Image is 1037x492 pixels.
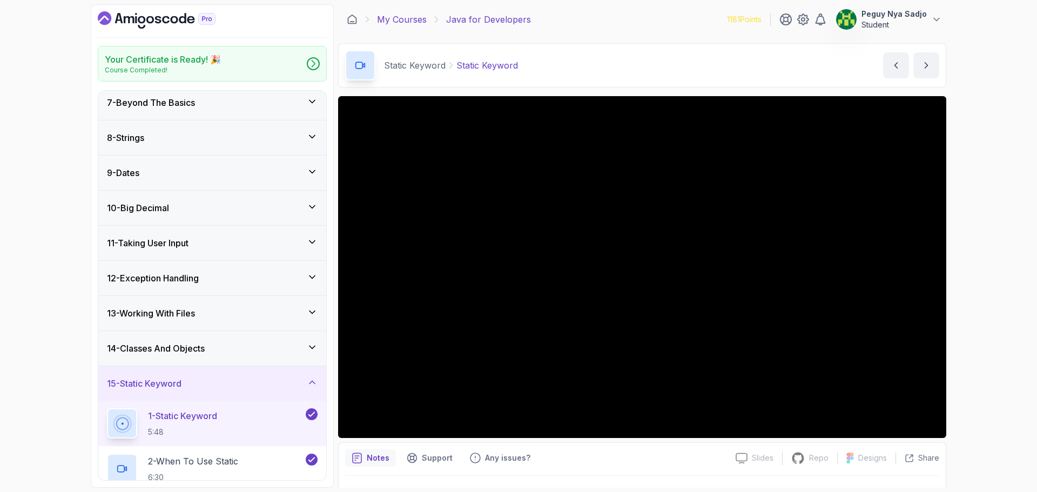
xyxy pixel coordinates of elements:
button: 15-Static Keyword [98,366,326,401]
button: 9-Dates [98,156,326,190]
img: user profile image [836,9,857,30]
p: Designs [858,453,887,463]
h2: Your Certificate is Ready! 🎉 [105,53,221,66]
button: 8-Strings [98,120,326,155]
a: Dashboard [98,11,240,29]
button: 14-Classes And Objects [98,331,326,366]
button: notes button [345,449,396,467]
p: Static Keyword [384,59,446,72]
p: Support [422,453,453,463]
button: Support button [400,449,459,467]
a: My Courses [377,13,427,26]
button: 10-Big Decimal [98,191,326,225]
p: Java for Developers [446,13,531,26]
h3: 15 - Static Keyword [107,377,181,390]
p: Peguy Nya Sadjo [861,9,927,19]
p: 2 - When To Use Static [148,455,238,468]
button: previous content [883,52,909,78]
button: 7-Beyond The Basics [98,85,326,120]
h3: 12 - Exception Handling [107,272,199,285]
button: user profile imagePeguy Nya SadjoStudent [836,9,942,30]
iframe: 1 - Static Keyword [338,96,946,438]
button: Share [895,453,939,463]
a: Dashboard [347,14,358,25]
p: Slides [752,453,773,463]
p: Share [918,453,939,463]
p: 1181 Points [727,14,762,25]
p: Student [861,19,927,30]
button: 12-Exception Handling [98,261,326,295]
a: Your Certificate is Ready! 🎉Course Completed! [98,46,327,82]
p: Static Keyword [456,59,518,72]
button: Feedback button [463,449,537,467]
button: 13-Working With Files [98,296,326,331]
p: 1 - Static Keyword [148,409,217,422]
h3: 7 - Beyond The Basics [107,96,195,109]
p: Notes [367,453,389,463]
p: 6:30 [148,472,238,483]
p: Any issues? [485,453,530,463]
h3: 10 - Big Decimal [107,201,169,214]
h3: 14 - Classes And Objects [107,342,205,355]
button: 1-Static Keyword5:48 [107,408,318,439]
button: next content [913,52,939,78]
button: 2-When To Use Static6:30 [107,454,318,484]
h3: 9 - Dates [107,166,139,179]
p: Course Completed! [105,66,221,75]
h3: 11 - Taking User Input [107,237,188,250]
h3: 13 - Working With Files [107,307,195,320]
h3: 8 - Strings [107,131,144,144]
button: 11-Taking User Input [98,226,326,260]
p: 5:48 [148,427,217,437]
p: Repo [809,453,829,463]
